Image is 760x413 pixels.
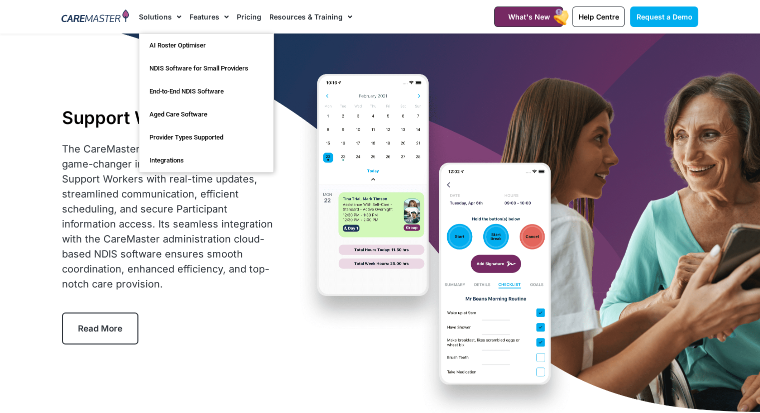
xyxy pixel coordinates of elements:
img: CareMaster Logo [61,9,129,24]
a: Provider Types Supported [139,126,273,149]
a: Help Centre [572,6,625,27]
h1: Support Worker App [62,107,278,128]
a: NDIS Software for Small Providers [139,57,273,80]
span: Read More [78,323,122,333]
a: What's New [494,6,563,27]
a: End-to-End NDIS Software [139,80,273,103]
ul: Solutions [139,33,274,172]
a: AI Roster Optimiser [139,34,273,57]
a: Read More [62,312,138,344]
div: The CareMaster Support Worker App is a game-changer in care delivery. It empowers Support Workers... [62,141,278,291]
span: What's New [508,12,550,21]
a: Request a Demo [630,6,698,27]
a: Aged Care Software [139,103,273,126]
span: Request a Demo [636,12,692,21]
a: Integrations [139,149,273,172]
span: Help Centre [578,12,619,21]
